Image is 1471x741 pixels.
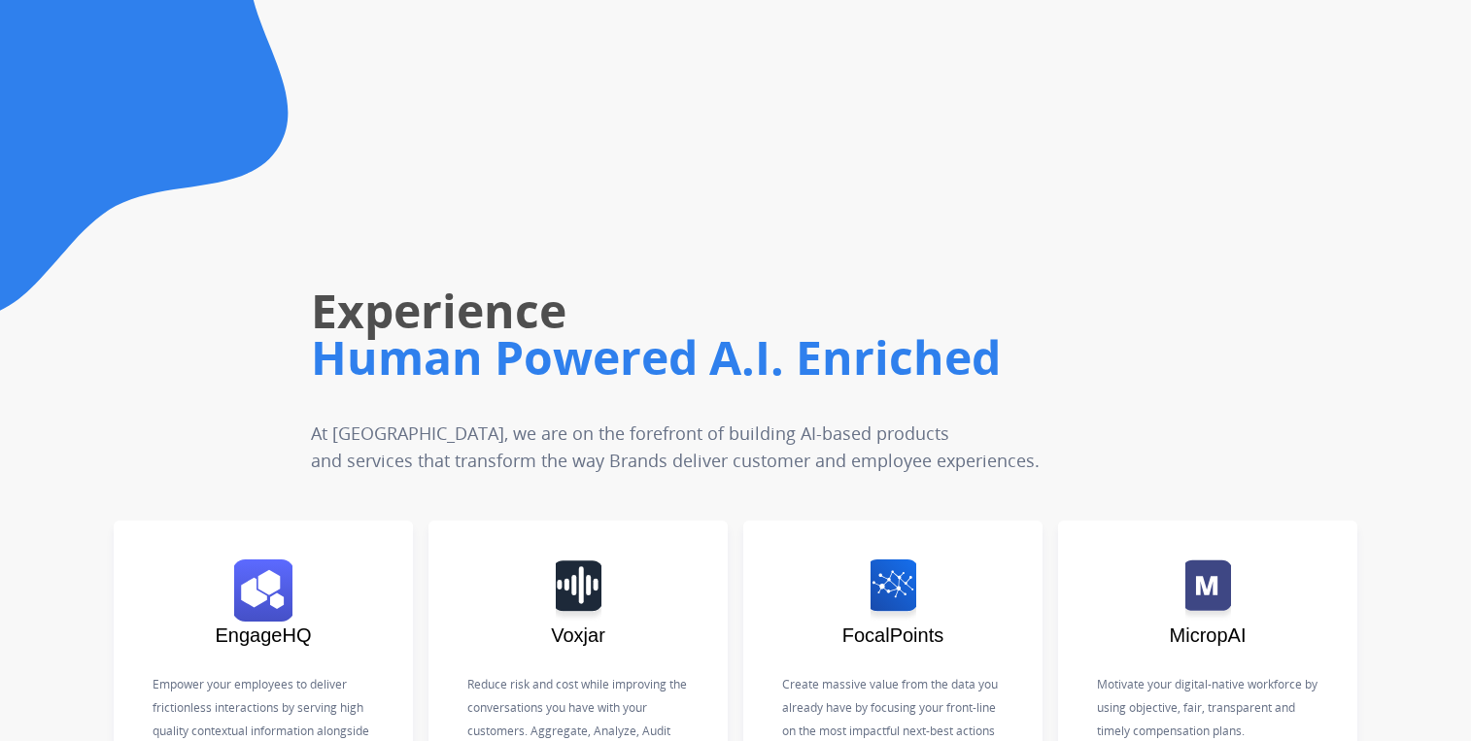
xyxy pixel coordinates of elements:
img: logo [871,559,916,622]
span: MicropAI [1170,624,1247,646]
h1: Experience [311,280,1053,342]
span: EngageHQ [216,624,312,646]
img: logo [1185,559,1231,622]
img: logo [234,559,292,622]
span: Voxjar [551,624,605,646]
p: At [GEOGRAPHIC_DATA], we are on the forefront of building AI-based products and services that tra... [311,420,1053,474]
img: logo [556,559,601,622]
h1: Human Powered A.I. Enriched [311,326,1053,388]
span: FocalPoints [842,624,944,646]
